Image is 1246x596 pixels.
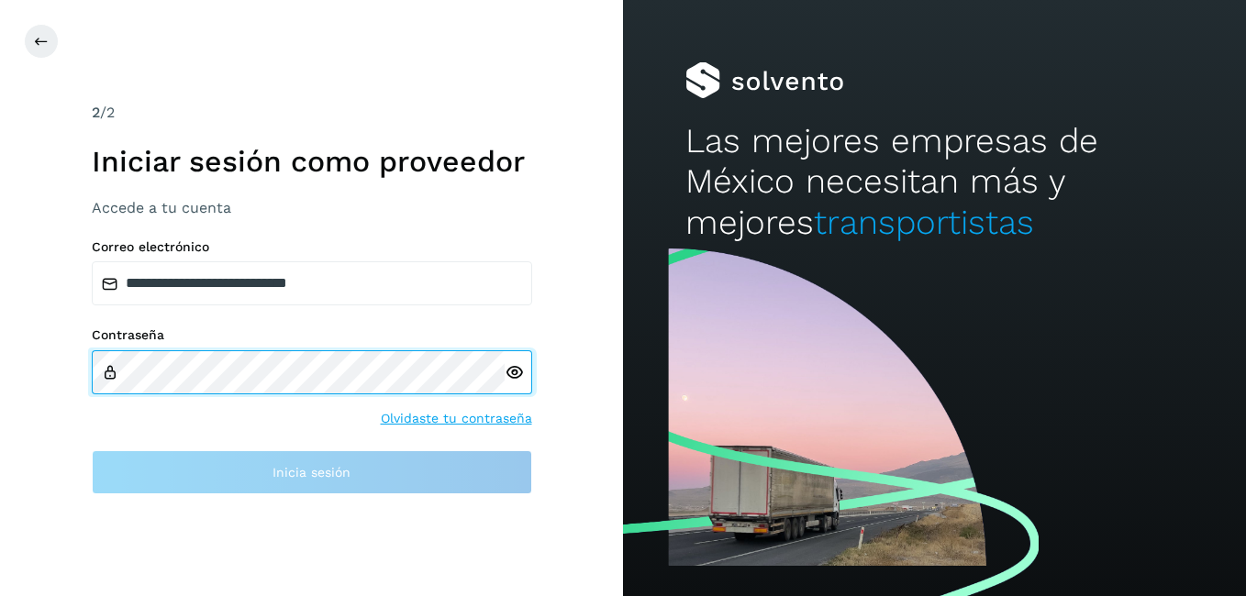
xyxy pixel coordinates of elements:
label: Contraseña [92,327,532,343]
span: transportistas [814,203,1034,242]
a: Olvidaste tu contraseña [381,409,532,428]
span: Inicia sesión [273,466,350,479]
div: /2 [92,102,532,124]
h1: Iniciar sesión como proveedor [92,144,532,179]
h2: Las mejores empresas de México necesitan más y mejores [685,121,1184,243]
h3: Accede a tu cuenta [92,199,532,216]
span: 2 [92,104,100,121]
label: Correo electrónico [92,239,532,255]
button: Inicia sesión [92,450,532,494]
